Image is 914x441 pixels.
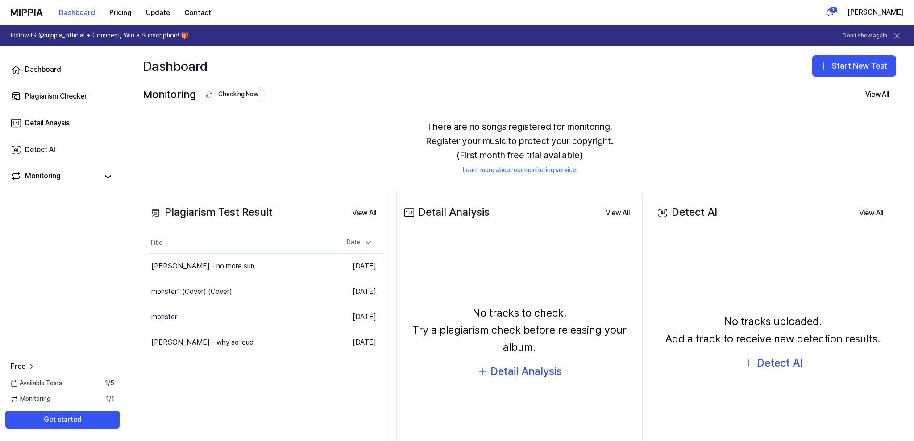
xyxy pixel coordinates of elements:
[829,6,838,13] div: 1
[325,305,384,330] td: [DATE]
[11,395,50,404] span: Monitoring
[177,4,218,22] button: Contact
[402,305,637,356] div: No tracks to check. Try a plagiarism check before releasing your album.
[143,109,896,185] div: There are no songs registered for monitoring. Register your music to protect your copyright. (Fir...
[151,286,232,297] div: monster1 (Cover) (Cover)
[345,203,383,222] a: View All
[325,254,384,279] td: [DATE]
[343,235,376,250] div: Date
[11,361,36,372] a: Free
[11,31,188,40] h1: Follow IG @mippia_official + Comment, Win a Subscription! 🎁
[656,204,717,221] div: Detect AI
[25,144,55,155] div: Detect AI
[5,112,120,134] a: Detail Anaysis
[149,232,325,254] th: Title
[824,7,835,18] img: 알림
[11,379,62,388] span: Available Tests
[106,395,114,404] span: 1 / 1
[5,86,120,107] a: Plagiarism Checker
[757,354,802,371] div: Detect AI
[11,361,25,372] span: Free
[52,4,102,22] button: Dashboard
[852,203,890,222] a: View All
[858,86,896,103] button: View All
[5,139,120,161] a: Detect AI
[325,330,384,355] td: [DATE]
[25,171,61,183] div: Monitoring
[149,204,273,221] div: Plagiarism Test Result
[5,59,120,80] a: Dashboard
[490,363,562,380] div: Detail Analysis
[151,337,253,348] div: [PERSON_NAME] - why so loud
[143,55,208,77] div: Dashboard
[25,64,61,75] div: Dashboard
[25,118,70,128] div: Detail Anaysis
[812,55,896,77] button: Start New Test
[201,87,266,102] button: Checking Now
[139,0,177,25] a: Update
[105,379,114,388] span: 1 / 5
[25,91,87,102] div: Plagiarism Checker
[477,363,562,380] button: Detail Analysis
[665,313,881,347] div: No tracks uploaded. Add a track to receive new detection results.
[139,4,177,22] button: Update
[598,204,637,222] button: View All
[345,204,383,222] button: View All
[848,7,903,18] button: [PERSON_NAME]
[151,312,177,322] div: monster
[11,9,43,16] img: logo
[5,411,120,429] button: Get started
[325,279,384,305] td: [DATE]
[744,354,802,371] button: Detect AI
[463,166,576,175] a: Learn more about our monitoring service
[143,86,266,103] div: Monitoring
[402,204,490,221] div: Detail Analysis
[843,32,887,40] button: Don't show again
[852,204,890,222] button: View All
[11,171,98,183] a: Monitoring
[598,203,637,222] a: View All
[102,4,139,22] button: Pricing
[151,261,254,272] div: [PERSON_NAME] - no more sun
[823,5,837,20] button: 알림1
